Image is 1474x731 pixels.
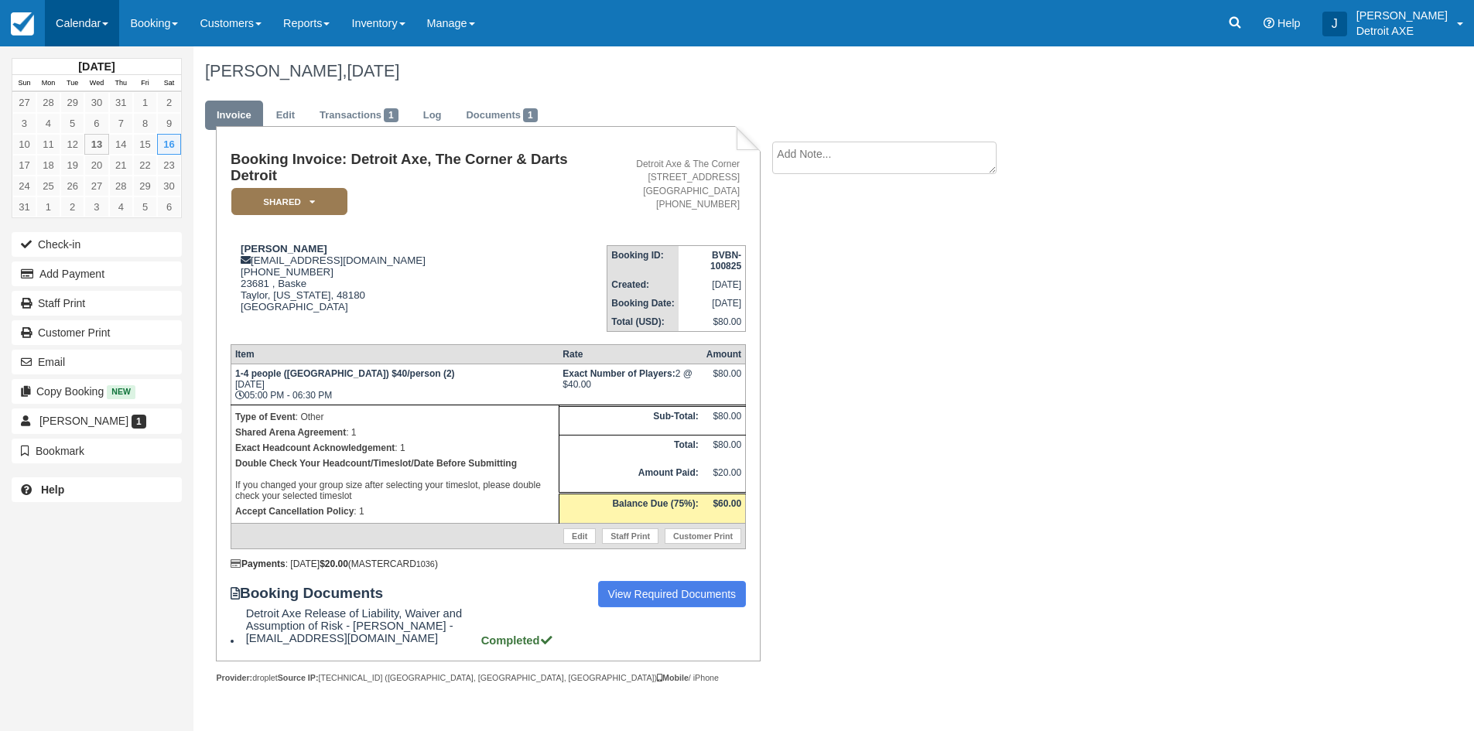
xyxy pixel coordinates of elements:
[109,75,133,92] th: Thu
[231,188,347,215] em: SHARED
[416,559,435,569] small: 1036
[216,673,252,682] strong: Provider:
[133,134,157,155] a: 15
[12,261,182,286] button: Add Payment
[559,406,702,436] th: Sub-Total:
[133,155,157,176] a: 22
[133,75,157,92] th: Fri
[713,498,741,509] strong: $60.00
[36,92,60,113] a: 28
[205,62,1288,80] h1: [PERSON_NAME],
[157,155,181,176] a: 23
[216,672,760,684] div: droplet [TECHNICAL_ID] ([GEOGRAPHIC_DATA], [GEOGRAPHIC_DATA], [GEOGRAPHIC_DATA]) / iPhone
[60,134,84,155] a: 12
[703,406,746,436] td: $80.00
[235,427,346,438] strong: Shared Arena Agreement
[235,440,555,456] p: : 1
[308,101,410,131] a: Transactions1
[679,313,746,332] td: $80.00
[157,75,181,92] th: Sat
[133,92,157,113] a: 1
[12,439,182,463] button: Bookmark
[235,409,555,425] p: : Other
[12,134,36,155] a: 10
[41,483,64,496] b: Help
[607,245,679,275] th: Booking ID:
[607,294,679,313] th: Booking Date:
[231,187,342,216] a: SHARED
[384,108,398,122] span: 1
[12,92,36,113] a: 27
[265,101,306,131] a: Edit
[231,152,607,183] h1: Booking Invoice: Detroit Axe, The Corner & Darts Detroit
[231,558,746,569] div: : [DATE] (MASTERCARD )
[12,408,182,433] a: [PERSON_NAME] 1
[559,494,702,524] th: Balance Due (75%):
[703,463,746,493] td: $20.00
[657,673,689,682] strong: Mobile
[706,368,741,391] div: $80.00
[84,155,108,176] a: 20
[11,12,34,36] img: checkfront-main-nav-mini-logo.png
[60,155,84,176] a: 19
[36,155,60,176] a: 18
[559,463,702,493] th: Amount Paid:
[84,92,108,113] a: 30
[235,412,296,422] strong: Type of Event
[12,155,36,176] a: 17
[1322,12,1347,36] div: J
[109,92,133,113] a: 31
[157,176,181,196] a: 30
[559,436,702,464] th: Total:
[235,368,455,379] strong: 1-4 people ([GEOGRAPHIC_DATA]) $40/person (2)
[246,607,478,644] span: Detroit Axe Release of Liability, Waiver and Assumption of Risk - [PERSON_NAME] - [EMAIL_ADDRESS]...
[36,196,60,217] a: 1
[231,558,286,569] strong: Payments
[607,313,679,332] th: Total (USD):
[78,60,115,73] strong: [DATE]
[12,196,36,217] a: 31
[60,92,84,113] a: 29
[157,113,181,134] a: 9
[703,436,746,464] td: $80.00
[60,196,84,217] a: 2
[235,458,517,469] b: Double Check Your Headcount/Timeslot/Date Before Submitting
[613,158,740,211] address: Detroit Axe & The Corner [STREET_ADDRESS] [GEOGRAPHIC_DATA] [PHONE_NUMBER]
[12,350,182,374] button: Email
[235,506,354,517] strong: Accept Cancellation Policy
[235,504,555,519] p: : 1
[665,528,741,544] a: Customer Print
[133,113,157,134] a: 8
[563,528,596,544] a: Edit
[109,176,133,196] a: 28
[109,155,133,176] a: 21
[12,176,36,196] a: 24
[205,101,263,131] a: Invoice
[109,134,133,155] a: 14
[109,196,133,217] a: 4
[278,673,319,682] strong: Source IP:
[231,243,607,332] div: [EMAIL_ADDRESS][DOMAIN_NAME] [PHONE_NUMBER] 23681 , Baske Taylor, [US_STATE], 48180 [GEOGRAPHIC_D...
[1277,17,1301,29] span: Help
[1356,23,1448,39] p: Detroit AXE
[157,92,181,113] a: 2
[133,176,157,196] a: 29
[12,75,36,92] th: Sun
[235,456,555,504] p: If you changed your group size after selecting your timeslot, please double check your selected t...
[412,101,453,131] a: Log
[559,345,702,364] th: Rate
[231,345,559,364] th: Item
[481,634,554,647] strong: Completed
[60,75,84,92] th: Tue
[607,275,679,294] th: Created:
[12,379,182,404] button: Copy Booking New
[710,250,741,272] strong: BVBN-100825
[347,61,399,80] span: [DATE]
[563,368,675,379] strong: Exact Number of Players
[84,176,108,196] a: 27
[1264,18,1274,29] i: Help
[320,558,348,569] strong: $20.00
[107,385,135,398] span: New
[157,196,181,217] a: 6
[598,581,747,607] a: View Required Documents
